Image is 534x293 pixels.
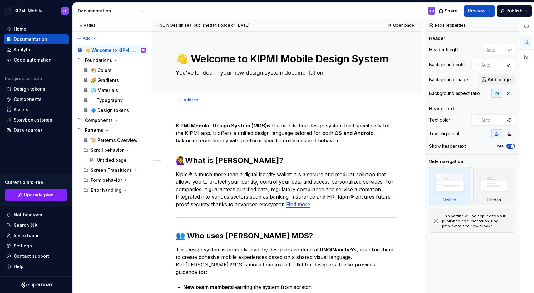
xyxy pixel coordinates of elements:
div: 📜 Patterns Overview [91,137,138,143]
div: Visible [429,167,471,205]
label: Yes [497,144,504,149]
div: Patterns [85,127,103,133]
div: Scroll behavior [81,145,148,155]
div: Pages [75,23,96,28]
div: TD [142,47,145,53]
a: Find more [286,201,310,207]
div: Screen Transitions [91,167,132,173]
p: Kipmi® is much more than a digital identity wallet: it is a secure and modular solution that allo... [176,171,397,208]
textarea: You’ve landed in your new design system documentation. [175,68,396,78]
div: Current plan : Free [5,179,67,186]
div: Side navigation [429,158,463,165]
p: This design system is primarily used by designers working at and , enabling them to create cohesi... [176,246,397,276]
button: Contact support [4,251,69,261]
div: 👋 Welcome to KIPMI Mobile Design System [85,47,136,53]
textarea: 👋 Welcome to KIPMI Mobile Design System [175,52,396,67]
div: Error handling [81,185,148,195]
a: Home [4,24,69,34]
div: Home [14,26,26,32]
button: Share [436,5,462,17]
strong: TINQIN [319,246,336,253]
div: Foundations [75,55,148,65]
div: Hidden [473,167,515,205]
button: Preview [464,5,495,17]
div: Contact support [14,253,49,259]
div: T [4,7,12,15]
button: Publish [497,5,532,17]
input: Auto [479,59,504,70]
h2: 🙋‍♀️What is [PERSON_NAME]? [176,156,397,166]
div: Header text [429,106,454,112]
span: Add image [488,77,511,83]
div: 🌈 Gradients [91,77,119,83]
button: Add image [479,74,515,85]
a: Analytics [4,45,69,55]
button: Search ⌘K [4,220,69,230]
a: 🔷 Design tokens [81,105,148,115]
a: Assets [4,105,69,115]
div: published this page on [DATE] [194,23,249,28]
div: Design system data [5,76,42,81]
strong: KIPMI Modular Design System (MDS) [176,122,267,129]
div: Text color [429,117,450,123]
strong: New team members [183,284,233,290]
div: Documentation [78,8,137,14]
div: Visible [443,197,456,202]
a: Data sources [4,125,69,135]
div: Untitled page [97,157,126,163]
div: Background color [429,62,466,68]
div: Code automation [14,57,52,63]
a: 🇹 Typography [81,95,148,105]
div: Documentation [14,36,47,42]
div: Background aspect ratio [429,90,480,97]
strong: iOS and Android [333,130,373,136]
span: TINQIN Design Tea, [156,23,193,28]
div: Components [85,117,113,123]
div: Data sources [14,127,43,133]
button: Notifications [4,210,69,220]
div: 🎨 Colors [91,67,111,73]
div: Notifications [14,212,42,218]
div: Settings [14,243,32,249]
span: Add tab [184,97,198,102]
div: Show header text [429,143,466,149]
div: 🇹 Typography [91,97,123,103]
div: Screen Transitions [81,165,148,175]
span: Publish [506,8,522,14]
button: Add [75,34,98,43]
a: 👋 Welcome to KIPMI Mobile Design SystemTD [75,45,148,55]
a: Invite team [4,231,69,241]
a: 📜 Patterns Overview [81,135,148,145]
div: Components [14,96,42,102]
div: TD [429,8,434,13]
div: Scroll behavior [91,147,124,153]
button: TKIPMI MobileTD [1,4,71,17]
div: Form behavior [81,175,148,185]
button: Add tab [176,96,201,104]
div: KIPMI Mobile [14,8,43,14]
svg: Supernova Logo [21,282,52,288]
div: Design tokens [14,86,45,92]
a: Storybook stories [4,115,69,125]
a: 🧊 Materials [81,85,148,95]
a: 🎨 Colors [81,65,148,75]
span: Open page [393,23,414,28]
a: Settings [4,241,69,251]
div: Components [75,115,148,125]
a: Code automation [4,55,69,65]
a: 🌈 Gradients [81,75,148,85]
span: Add [83,36,91,41]
h2: 👥 Who uses [PERSON_NAME] MDS? [176,231,397,241]
button: Help [4,261,69,271]
div: Text alignment [429,131,459,137]
span: Preview [468,8,486,14]
span: Share [445,8,457,14]
a: Components [4,94,69,104]
a: Design tokens [4,84,69,94]
div: Storybook stories [14,117,52,123]
div: 🔷 Design tokens [91,107,129,113]
p: learning the system from scratch [183,283,397,291]
div: Header height [429,47,459,53]
a: Documentation [4,34,69,44]
input: Auto [479,114,504,126]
